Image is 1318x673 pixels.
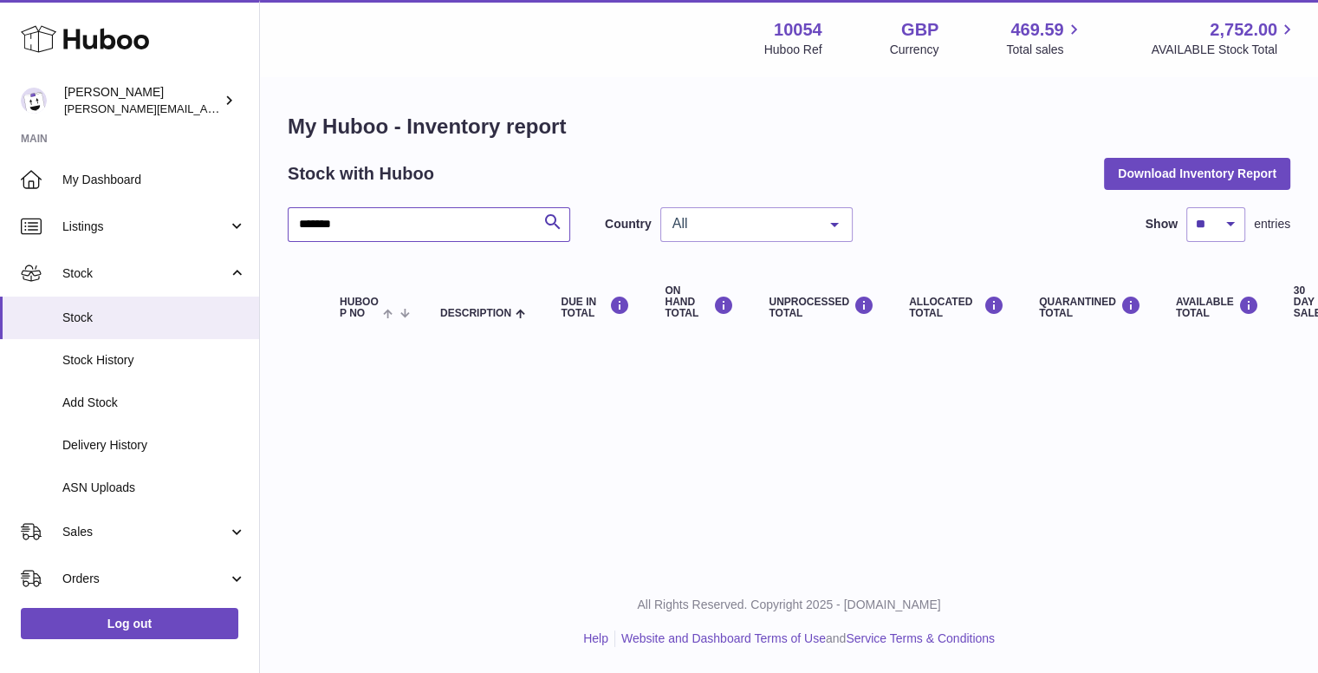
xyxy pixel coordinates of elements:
span: AVAILABLE Stock Total [1151,42,1297,58]
a: Help [583,631,608,645]
div: DUE IN TOTAL [561,296,630,319]
span: Description [440,308,511,319]
span: Total sales [1006,42,1083,58]
div: AVAILABLE Total [1176,296,1259,319]
span: 2,752.00 [1210,18,1277,42]
span: Sales [62,524,228,540]
div: QUARANTINED Total [1039,296,1141,319]
div: Huboo Ref [764,42,822,58]
a: Website and Dashboard Terms of Use [621,631,826,645]
span: Delivery History [62,437,246,454]
span: Huboo P no [340,297,379,319]
span: Stock [62,310,246,326]
div: ALLOCATED Total [909,296,1004,319]
h1: My Huboo - Inventory report [288,113,1290,140]
span: Stock [62,265,228,282]
h2: Stock with Huboo [288,162,434,186]
a: 2,752.00 AVAILABLE Stock Total [1151,18,1297,58]
label: Country [605,216,652,232]
span: Orders [62,571,228,587]
div: Currency [890,42,939,58]
div: UNPROCESSED Total [769,296,874,319]
strong: GBP [901,18,938,42]
span: [PERSON_NAME][EMAIL_ADDRESS][DOMAIN_NAME] [64,101,347,115]
a: Service Terms & Conditions [846,631,995,645]
div: ON HAND Total [665,285,734,320]
strong: 10054 [774,18,822,42]
span: entries [1254,216,1290,232]
div: [PERSON_NAME] [64,84,220,117]
img: luz@capsuline.com [21,88,47,114]
span: Stock History [62,352,246,369]
a: Log out [21,608,238,639]
span: My Dashboard [62,172,246,188]
label: Show [1146,216,1178,232]
span: Add Stock [62,395,246,411]
span: 469.59 [1010,18,1063,42]
span: All [668,215,817,232]
span: Listings [62,219,228,235]
li: and [615,631,995,647]
span: ASN Uploads [62,480,246,496]
a: 469.59 Total sales [1006,18,1083,58]
button: Download Inventory Report [1104,158,1290,189]
p: All Rights Reserved. Copyright 2025 - [DOMAIN_NAME] [274,597,1304,613]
